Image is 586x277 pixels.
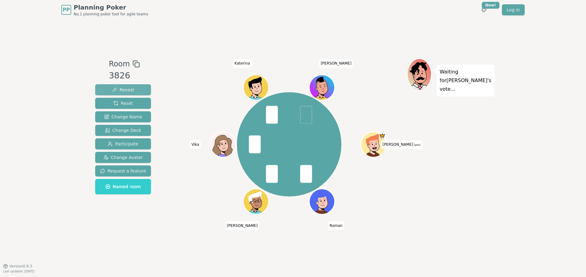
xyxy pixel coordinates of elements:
[9,264,32,269] span: Version 0.9.3
[105,127,141,133] span: Change Deck
[95,138,151,149] button: Participate
[95,152,151,163] button: Change Avatar
[381,140,422,149] span: Click to change your name
[109,69,140,82] div: 3826
[100,168,146,174] span: Request a feature
[3,270,35,273] span: Last updated: [DATE]
[63,6,70,14] span: PP
[113,100,133,106] span: Reset
[95,125,151,136] button: Change Deck
[74,12,148,17] span: No.1 planning poker tool for agile teams
[104,114,142,120] span: Change Name
[362,133,385,156] button: Click to change your avatar
[61,3,148,17] a: PPPlanning PokerNo.1 planning poker tool for agile teams
[105,184,141,190] span: Named room
[112,87,134,93] span: Reveal
[108,141,138,147] span: Participate
[95,84,151,95] button: Reveal
[95,111,151,122] button: Change Name
[109,58,130,69] span: Room
[225,221,259,230] span: Click to change your name
[328,221,344,230] span: Click to change your name
[478,4,490,15] button: New!
[379,133,386,139] span: Ira is the host
[104,154,143,160] span: Change Avatar
[502,4,525,15] a: Log in
[190,140,201,149] span: Click to change your name
[95,165,151,176] button: Request a feature
[3,264,32,269] button: Version0.9.3
[233,59,251,68] span: Click to change your name
[95,98,151,109] button: Reset
[413,144,421,146] span: (you)
[95,179,151,194] button: Named room
[440,68,491,93] p: Waiting for [PERSON_NAME] 's vote...
[482,2,499,9] div: New!
[319,59,353,68] span: Click to change your name
[74,3,148,12] span: Planning Poker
